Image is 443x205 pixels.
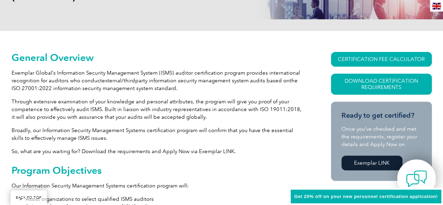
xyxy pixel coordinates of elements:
[341,111,421,120] h3: Ready to get certified?
[26,195,306,203] li: Assist organizations to select qualified ISMS auditors
[406,168,427,189] img: contact-chat.png
[331,52,432,67] a: CERTIFICATION FEE CALCULATOR
[432,3,441,9] img: en
[135,77,290,84] span: party information security management system audits based on
[12,165,306,176] h2: Program Objectives
[341,125,421,148] p: Once you’ve checked and met the requirements, register your details and Apply Now on
[294,194,438,199] span: Get 20% off on your new personnel certification application!
[12,182,306,190] p: Our Information Security Management Systems certification program will:
[11,190,47,205] a: BACK TO TOP
[341,156,402,170] a: Exemplar LINK
[12,69,306,92] p: Exemplar Global’s Information Security Management System (ISMS) auditor certification program pro...
[12,98,306,121] p: Through extensive examination of your knowledge and personal attributes, the program will give yo...
[102,77,135,84] span: external/third
[12,127,306,142] p: Broadly, our Information Security Management Systems certification program will confirm that you ...
[12,52,306,63] h2: General Overview
[12,148,306,155] p: So, what are you waiting for? Download the requirements and Apply Now via Exemplar LINK.
[331,74,432,95] a: Download Certification Requirements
